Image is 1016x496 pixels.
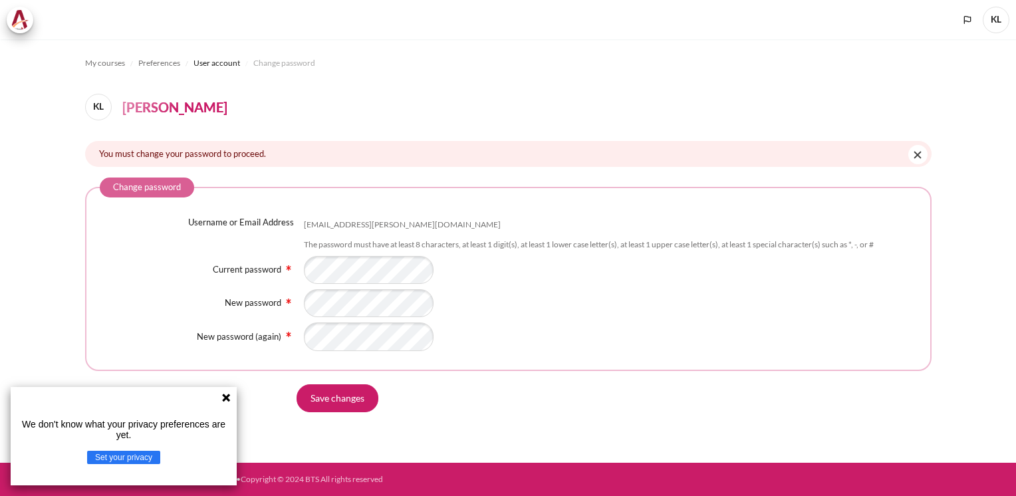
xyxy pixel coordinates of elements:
[213,264,281,275] label: Current password
[85,57,125,69] span: My courses
[253,57,315,69] span: Change password
[304,219,501,231] div: [EMAIL_ADDRESS][PERSON_NAME][DOMAIN_NAME]
[21,473,563,485] div: • • • • •
[7,7,40,33] a: Architeck Architeck
[85,53,932,74] nav: Navigation bar
[304,239,874,251] div: The password must have at least 8 characters, at least 1 digit(s), at least 1 lower case letter(s...
[283,263,294,271] span: Required
[87,451,160,464] button: Set your privacy
[283,297,294,305] span: Required
[253,55,315,71] a: Change password
[983,7,1009,33] a: User menu
[122,97,227,117] h4: [PERSON_NAME]
[283,329,294,340] img: Required
[197,331,281,342] label: New password (again)
[283,296,294,307] img: Required
[983,7,1009,33] span: KL
[85,141,932,167] div: You must change your password to proceed.
[138,57,180,69] span: Preferences
[85,94,117,120] a: KL
[85,55,125,71] a: My courses
[85,94,112,120] span: KL
[957,10,977,30] button: Languages
[283,330,294,338] span: Required
[225,297,281,308] label: New password
[11,10,29,30] img: Architeck
[283,263,294,273] img: Required
[138,55,180,71] a: Preferences
[241,474,383,484] a: Copyright © 2024 BTS All rights reserved
[297,384,378,412] input: Save changes
[188,216,294,229] label: Username or Email Address
[193,57,240,69] span: User account
[16,419,231,440] p: We don't know what your privacy preferences are yet.
[100,178,194,197] legend: Change password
